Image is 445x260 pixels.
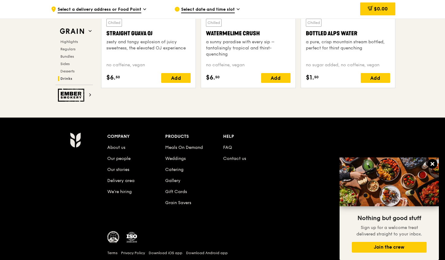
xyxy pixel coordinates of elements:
span: $1. [306,73,314,82]
a: Terms [107,250,117,255]
div: no caffeine, vegan [206,62,290,68]
img: ISO Certified [126,231,138,243]
div: Add [261,73,291,83]
div: Add [361,73,390,83]
div: a pure, crisp mountain stream bottled, perfect for thirst quenching [306,39,390,51]
span: Regulars [60,47,75,51]
span: Nothing but good stuff [357,215,421,222]
span: 50 [116,75,120,80]
a: Gift Cards [165,189,187,194]
div: Chilled [206,19,222,27]
span: Select a delivery address or Food Point [58,6,141,13]
span: Sign up for a welcome treat delivered straight to your inbox. [356,225,422,237]
span: 50 [215,75,220,80]
div: Help [223,132,281,141]
a: Meals On Demand [165,145,203,150]
a: Grain Savers [165,200,191,205]
a: Download iOS app [149,250,182,255]
a: Our stories [107,167,129,172]
div: Add [161,73,191,83]
div: a sunny paradise with every sip – tantalisingly tropical and thirst-quenching [206,39,290,57]
div: Straight Guava OJ [106,29,191,38]
span: $6. [106,73,116,82]
img: Grain web logo [58,26,86,37]
span: Bundles [60,54,74,59]
a: Catering [165,167,184,172]
img: MUIS Halal Certified [107,231,120,243]
span: Sides [60,62,70,66]
div: Watermelime Crush [206,29,290,38]
span: $0.00 [374,6,388,12]
button: Close [428,159,437,169]
div: Company [107,132,165,141]
a: Delivery area [107,178,135,183]
a: Gallery [165,178,181,183]
a: Privacy Policy [121,250,145,255]
a: Download Android app [186,250,228,255]
a: About us [107,145,125,150]
div: Chilled [106,19,122,27]
a: Our people [107,156,131,161]
span: Select date and time slot [181,6,235,13]
img: Grain [70,132,81,148]
button: Join the crew [352,242,427,253]
div: no caffeine, vegan [106,62,191,68]
a: Contact us [223,156,246,161]
span: 50 [314,75,319,80]
div: zesty and tangy explosion of juicy sweetness, the elevated OJ experience [106,39,191,51]
img: Ember Smokery web logo [58,89,86,102]
a: Weddings [165,156,186,161]
img: DSC07876-Edit02-Large.jpeg [340,157,439,206]
div: Chilled [306,19,321,27]
span: $6. [206,73,215,82]
a: We’re hiring [107,189,132,194]
a: FAQ [223,145,232,150]
div: Products [165,132,223,141]
div: Bottled Alps Water [306,29,390,38]
span: Drinks [60,76,72,81]
span: Desserts [60,69,74,73]
div: no sugar added, no caffeine, vegan [306,62,390,68]
span: Highlights [60,40,78,44]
